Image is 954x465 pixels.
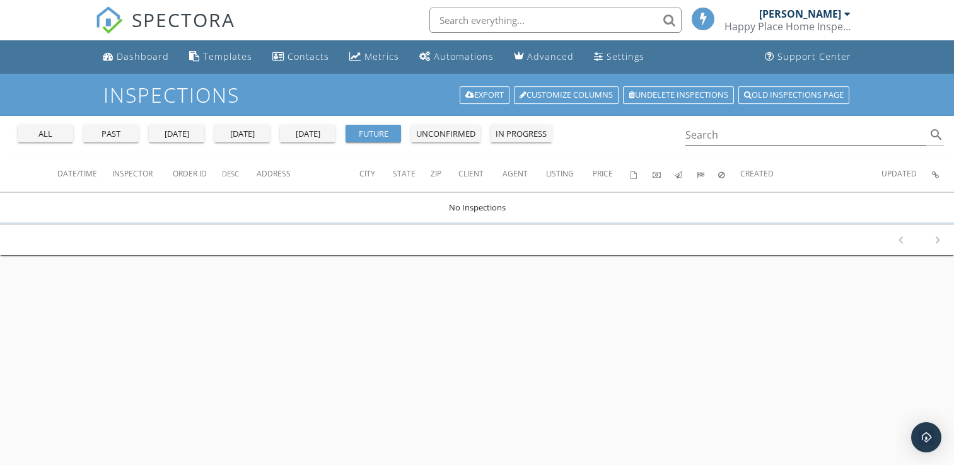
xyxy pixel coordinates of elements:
[95,6,123,34] img: The Best Home Inspection Software - Spectora
[411,125,480,142] button: unconfirmed
[593,156,631,192] th: Price: Not sorted.
[434,50,494,62] div: Automations
[431,168,441,179] span: Zip
[740,156,881,192] th: Created: Not sorted.
[589,45,649,69] a: Settings
[393,168,416,179] span: State
[431,156,458,192] th: Zip: Not sorted.
[607,50,644,62] div: Settings
[393,156,431,192] th: State: Not sorted.
[458,156,502,192] th: Client: Not sorted.
[203,50,252,62] div: Templates
[685,125,927,146] input: Search
[546,156,593,192] th: Listing: Not sorted.
[288,50,329,62] div: Contacts
[491,125,552,142] button: in progress
[881,156,932,192] th: Updated: Not sorted.
[57,168,97,179] span: Date/Time
[738,86,849,104] a: Old inspections page
[173,168,207,179] span: Order ID
[429,8,682,33] input: Search everything...
[593,168,613,179] span: Price
[496,128,547,141] div: in progress
[458,168,484,179] span: Client
[214,125,270,142] button: [DATE]
[285,128,330,141] div: [DATE]
[527,50,574,62] div: Advanced
[653,156,675,192] th: Paid: Not sorted.
[503,156,546,192] th: Agent: Not sorted.
[359,156,393,192] th: City: Not sorted.
[280,125,335,142] button: [DATE]
[777,50,851,62] div: Support Center
[414,45,499,69] a: Automations (Basic)
[257,168,291,179] span: Address
[911,422,941,452] div: Open Intercom Messenger
[881,168,917,179] span: Updated
[416,128,475,141] div: unconfirmed
[112,156,172,192] th: Inspector: Not sorted.
[88,128,134,141] div: past
[351,128,396,141] div: future
[503,168,528,179] span: Agent
[18,125,73,142] button: all
[112,168,153,179] span: Inspector
[83,125,139,142] button: past
[929,127,944,142] i: search
[149,125,204,142] button: [DATE]
[740,168,774,179] span: Created
[257,156,359,192] th: Address: Not sorted.
[760,45,856,69] a: Support Center
[344,45,404,69] a: Metrics
[132,6,235,33] span: SPECTORA
[219,128,265,141] div: [DATE]
[697,156,719,192] th: Submitted: Not sorted.
[514,86,619,104] a: Customize Columns
[623,86,734,104] a: Undelete inspections
[154,128,199,141] div: [DATE]
[184,45,257,69] a: Templates
[346,125,401,142] button: future
[631,156,653,192] th: Agreements signed: Not sorted.
[724,20,851,33] div: Happy Place Home Inspections
[173,156,222,192] th: Order ID: Not sorted.
[267,45,334,69] a: Contacts
[222,156,257,192] th: Desc: Not sorted.
[103,84,851,106] h1: Inspections
[759,8,841,20] div: [PERSON_NAME]
[359,168,375,179] span: City
[509,45,579,69] a: Advanced
[57,156,112,192] th: Date/Time: Not sorted.
[675,156,697,192] th: Published: Not sorted.
[364,50,399,62] div: Metrics
[23,128,68,141] div: all
[460,86,509,104] a: Export
[932,156,954,192] th: Inspection Details: Not sorted.
[95,17,235,43] a: SPECTORA
[98,45,174,69] a: Dashboard
[718,156,740,192] th: Canceled: Not sorted.
[117,50,169,62] div: Dashboard
[546,168,574,179] span: Listing
[222,169,239,178] span: Desc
